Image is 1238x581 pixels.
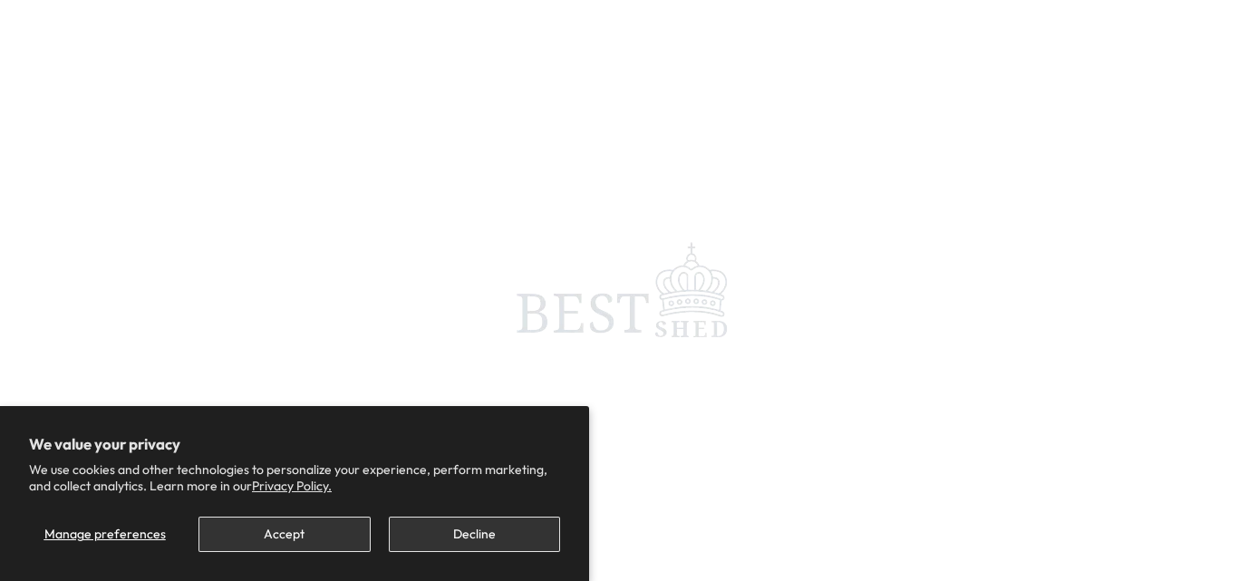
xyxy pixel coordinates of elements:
[198,517,370,552] button: Accept
[29,517,180,552] button: Manage preferences
[44,526,166,542] span: Manage preferences
[29,435,560,453] h2: We value your privacy
[29,461,560,494] p: We use cookies and other technologies to personalize your experience, perform marketing, and coll...
[252,478,332,494] a: Privacy Policy.
[389,517,560,552] button: Decline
